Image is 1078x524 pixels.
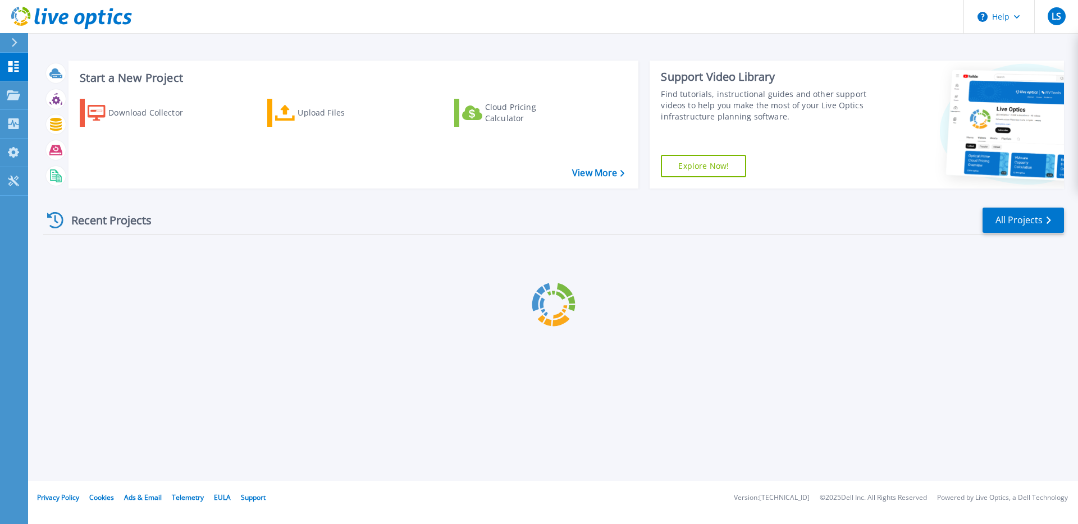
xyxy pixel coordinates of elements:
a: Telemetry [172,493,204,502]
a: EULA [214,493,231,502]
div: Cloud Pricing Calculator [485,102,575,124]
a: Explore Now! [661,155,746,177]
div: Recent Projects [43,206,167,234]
div: Support Video Library [661,70,872,84]
h3: Start a New Project [80,72,624,84]
a: View More [572,168,624,178]
li: Version: [TECHNICAL_ID] [734,494,810,502]
div: Download Collector [108,102,198,124]
div: Find tutorials, instructional guides and other support videos to help you make the most of your L... [661,89,872,122]
a: Cloud Pricing Calculator [454,99,579,127]
a: Privacy Policy [37,493,79,502]
li: © 2025 Dell Inc. All Rights Reserved [820,494,927,502]
a: Download Collector [80,99,205,127]
li: Powered by Live Optics, a Dell Technology [937,494,1068,502]
a: All Projects [983,208,1064,233]
a: Cookies [89,493,114,502]
a: Support [241,493,266,502]
a: Ads & Email [124,493,162,502]
div: Upload Files [298,102,387,124]
a: Upload Files [267,99,392,127]
span: LS [1052,12,1061,21]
